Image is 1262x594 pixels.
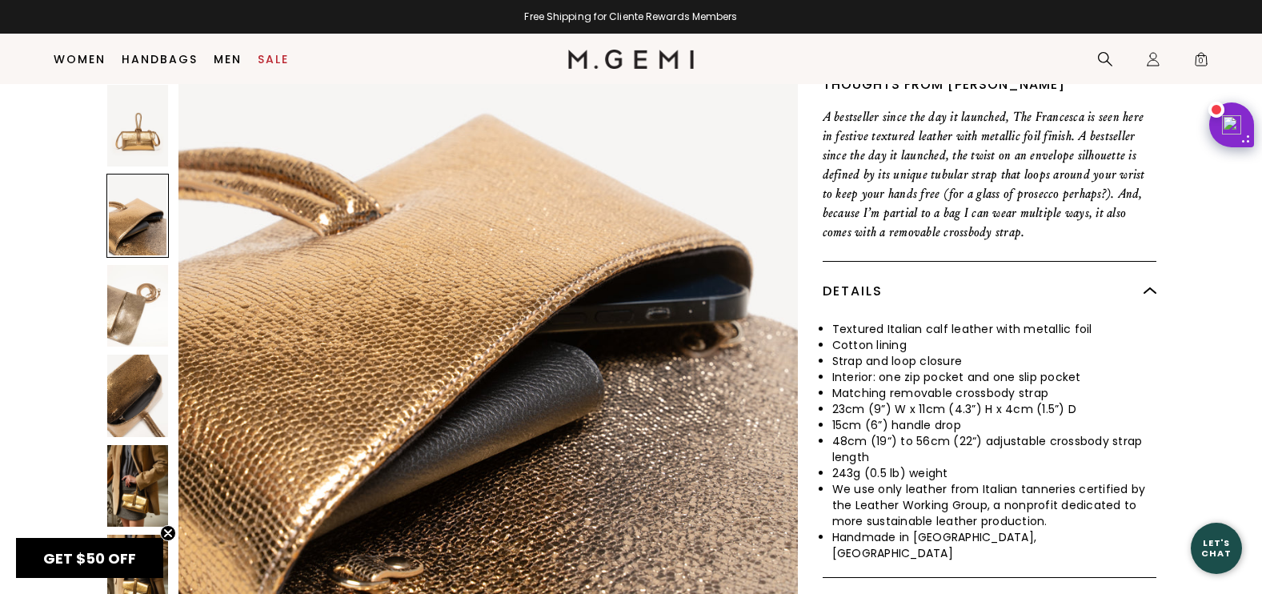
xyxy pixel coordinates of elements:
img: The Francesca Convertible Crossbody [107,355,169,437]
li: Textured Italian calf leather with metallic foil [832,321,1156,337]
button: Close teaser [160,525,176,541]
div: Details [823,262,1156,321]
span: GET $50 OFF [43,548,136,568]
a: Men [214,53,242,66]
li: Cotton lining [832,337,1156,353]
a: Sale [258,53,289,66]
img: The Francesca Convertible Crossbody [107,84,169,167]
img: M.Gemi [568,50,694,69]
li: Interior: one zip pocket and one slip pocket [832,369,1156,385]
a: Handbags [122,53,198,66]
li: We use only leather from Italian tanneries certified by the Leather Working Group, a nonprofit de... [832,481,1156,529]
div: Thoughts from [PERSON_NAME] [823,75,1156,94]
li: 48cm (19“) to 56cm (22“) adjustable crossbody strap length [832,433,1156,465]
li: 23cm (9”) W x 11cm (4.3”) H x 4cm (1.5”) D [832,401,1156,417]
div: Let's Chat [1191,538,1242,558]
li: 243g (0.5 lb) weight [832,465,1156,481]
a: Women [54,53,106,66]
li: Strap and loop closure [832,353,1156,369]
li: 15cm (6”) handle drop [832,417,1156,433]
li: Handmade in [GEOGRAPHIC_DATA], [GEOGRAPHIC_DATA] [832,529,1156,561]
span: 0 [1193,54,1209,70]
div: GET $50 OFFClose teaser [16,538,163,578]
img: The Francesca Convertible Crossbody [107,444,169,527]
img: The Francesca Convertible Crossbody [107,264,169,347]
p: A bestseller since the day it launched, The Francesca is seen here in festive textured leather wi... [823,107,1156,242]
li: Matching removable crossbody strap [832,385,1156,401]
